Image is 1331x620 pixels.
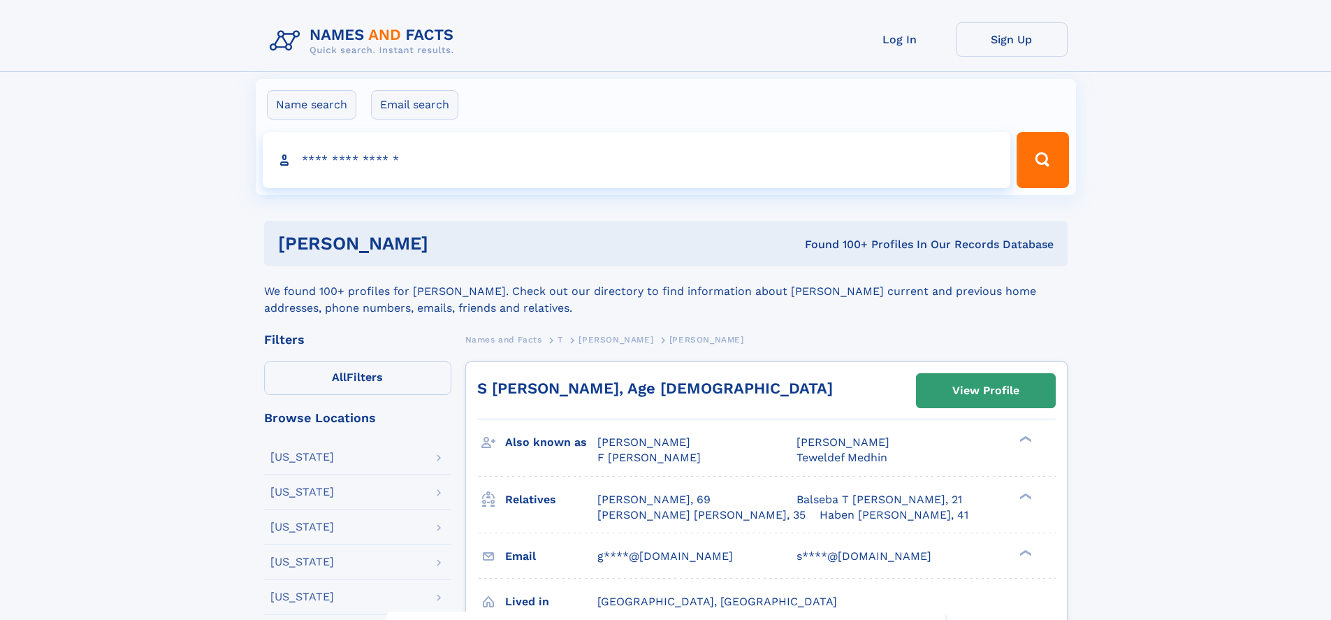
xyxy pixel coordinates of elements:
label: Name search [267,90,356,120]
a: S [PERSON_NAME], Age [DEMOGRAPHIC_DATA] [477,380,833,397]
span: T [558,335,563,345]
h3: Relatives [505,488,597,512]
div: ❯ [1016,491,1033,500]
div: Filters [264,333,451,346]
span: [PERSON_NAME] [797,435,889,449]
div: We found 100+ profiles for [PERSON_NAME]. Check out our directory to find information about [PERS... [264,266,1068,317]
span: [GEOGRAPHIC_DATA], [GEOGRAPHIC_DATA] [597,595,837,608]
a: [PERSON_NAME] [PERSON_NAME], 35 [597,507,806,523]
div: View Profile [952,375,1019,407]
div: ❯ [1016,548,1033,557]
span: [PERSON_NAME] [579,335,653,345]
span: Teweldef Medhin [797,451,887,464]
input: search input [263,132,1011,188]
a: [PERSON_NAME], 69 [597,492,711,507]
a: T [558,331,563,348]
div: Browse Locations [264,412,451,424]
a: View Profile [917,374,1055,408]
div: [US_STATE] [270,591,334,603]
div: [US_STATE] [270,521,334,533]
div: Found 100+ Profiles In Our Records Database [616,237,1054,252]
h1: [PERSON_NAME] [278,235,617,252]
div: [US_STATE] [270,556,334,568]
h3: Lived in [505,590,597,614]
label: Filters [264,361,451,395]
h3: Email [505,545,597,568]
img: Logo Names and Facts [264,22,465,60]
span: [PERSON_NAME] [669,335,744,345]
span: F [PERSON_NAME] [597,451,701,464]
label: Email search [371,90,458,120]
span: [PERSON_NAME] [597,435,690,449]
div: [US_STATE] [270,486,334,498]
div: ❯ [1016,435,1033,444]
a: [PERSON_NAME] [579,331,653,348]
a: Log In [844,22,956,57]
a: Balseba T [PERSON_NAME], 21 [797,492,962,507]
a: Names and Facts [465,331,542,348]
h3: Also known as [505,431,597,454]
div: [US_STATE] [270,452,334,463]
button: Search Button [1017,132,1068,188]
span: All [332,370,347,384]
a: Sign Up [956,22,1068,57]
a: Haben [PERSON_NAME], 41 [820,507,968,523]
